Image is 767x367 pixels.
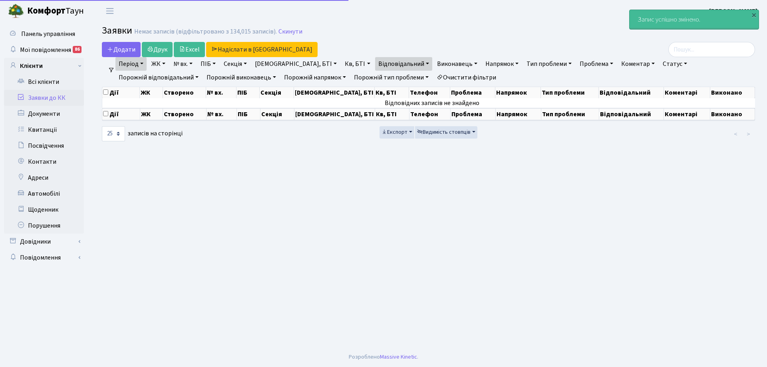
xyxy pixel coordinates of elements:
[148,57,169,71] a: ЖК
[8,3,24,19] img: logo.png
[375,108,409,120] th: Кв, БТІ
[102,126,125,141] select: записів на сторінці
[434,57,481,71] a: Виконавець
[4,138,84,154] a: Посвідчення
[4,170,84,186] a: Адреси
[417,128,471,136] span: Видимість стовпців
[134,28,277,36] div: Немає записів (відфільтровано з 134,015 записів).
[102,24,132,38] span: Заявки
[450,87,495,98] th: Проблема
[482,57,522,71] a: Напрямок
[142,42,173,57] a: Друк
[496,108,541,120] th: Напрямок
[351,71,432,84] a: Порожній тип проблеми
[206,42,318,57] a: Надіслати в [GEOGRAPHIC_DATA]
[4,218,84,234] a: Порушення
[140,87,163,98] th: ЖК
[206,87,236,98] th: № вх.
[541,87,599,98] th: Тип проблеми
[4,42,84,58] a: Мої повідомлення86
[207,108,237,120] th: № вх.
[4,154,84,170] a: Контакти
[115,71,202,84] a: Порожній відповідальний
[599,87,664,98] th: Відповідальний
[236,87,260,98] th: ПІБ
[140,108,163,120] th: ЖК
[664,87,710,98] th: Коментарі
[710,108,755,120] th: Виконано
[73,46,81,53] div: 86
[100,4,120,18] button: Переключити навігацію
[382,128,407,136] span: Експорт
[115,57,147,71] a: Період
[107,45,135,54] span: Додати
[281,71,349,84] a: Порожній напрямок
[433,71,499,84] a: Очистити фільтри
[27,4,84,18] span: Таун
[375,87,409,98] th: Кв, БТІ
[221,57,250,71] a: Секція
[4,250,84,266] a: Повідомлення
[660,57,690,71] a: Статус
[294,108,375,120] th: [DEMOGRAPHIC_DATA], БТІ
[668,42,755,57] input: Пошук...
[27,4,66,17] b: Комфорт
[599,108,664,120] th: Відповідальний
[710,87,755,98] th: Виконано
[237,108,260,120] th: ПІБ
[252,57,340,71] a: [DEMOGRAPHIC_DATA], БТІ
[495,87,541,98] th: Напрямок
[20,46,71,54] span: Мої повідомлення
[4,58,84,74] a: Клієнти
[170,57,196,71] a: № вх.
[203,71,279,84] a: Порожній виконавець
[349,353,418,361] div: Розроблено .
[4,26,84,42] a: Панель управління
[618,57,658,71] a: Коментар
[342,57,373,71] a: Кв, БТІ
[21,30,75,38] span: Панель управління
[4,74,84,90] a: Всі клієнти
[278,28,302,36] a: Скинути
[709,6,757,16] a: [PERSON_NAME]
[380,126,414,139] button: Експорт
[294,87,375,98] th: [DEMOGRAPHIC_DATA], БТІ
[709,7,757,16] b: [PERSON_NAME]
[102,126,183,141] label: записів на сторінці
[174,42,205,57] a: Excel
[197,57,219,71] a: ПІБ
[375,57,432,71] a: Відповідальний
[4,122,84,138] a: Квитанції
[664,108,710,120] th: Коментарі
[260,87,294,98] th: Секція
[409,108,451,120] th: Телефон
[4,186,84,202] a: Автомобілі
[260,108,295,120] th: Секція
[102,98,763,108] td: Відповідних записів не знайдено
[451,108,496,120] th: Проблема
[415,126,477,139] button: Видимість стовпців
[4,234,84,250] a: Довідники
[523,57,575,71] a: Тип проблеми
[163,87,207,98] th: Створено
[409,87,450,98] th: Телефон
[4,202,84,218] a: Щоденник
[576,57,616,71] a: Проблема
[163,108,207,120] th: Створено
[102,87,140,98] th: Дії
[102,42,141,57] a: Додати
[380,353,417,361] a: Massive Kinetic
[102,108,140,120] th: Дії
[630,10,759,29] div: Запис успішно змінено.
[750,11,758,19] div: ×
[4,90,84,106] a: Заявки до КК
[4,106,84,122] a: Документи
[541,108,599,120] th: Тип проблеми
